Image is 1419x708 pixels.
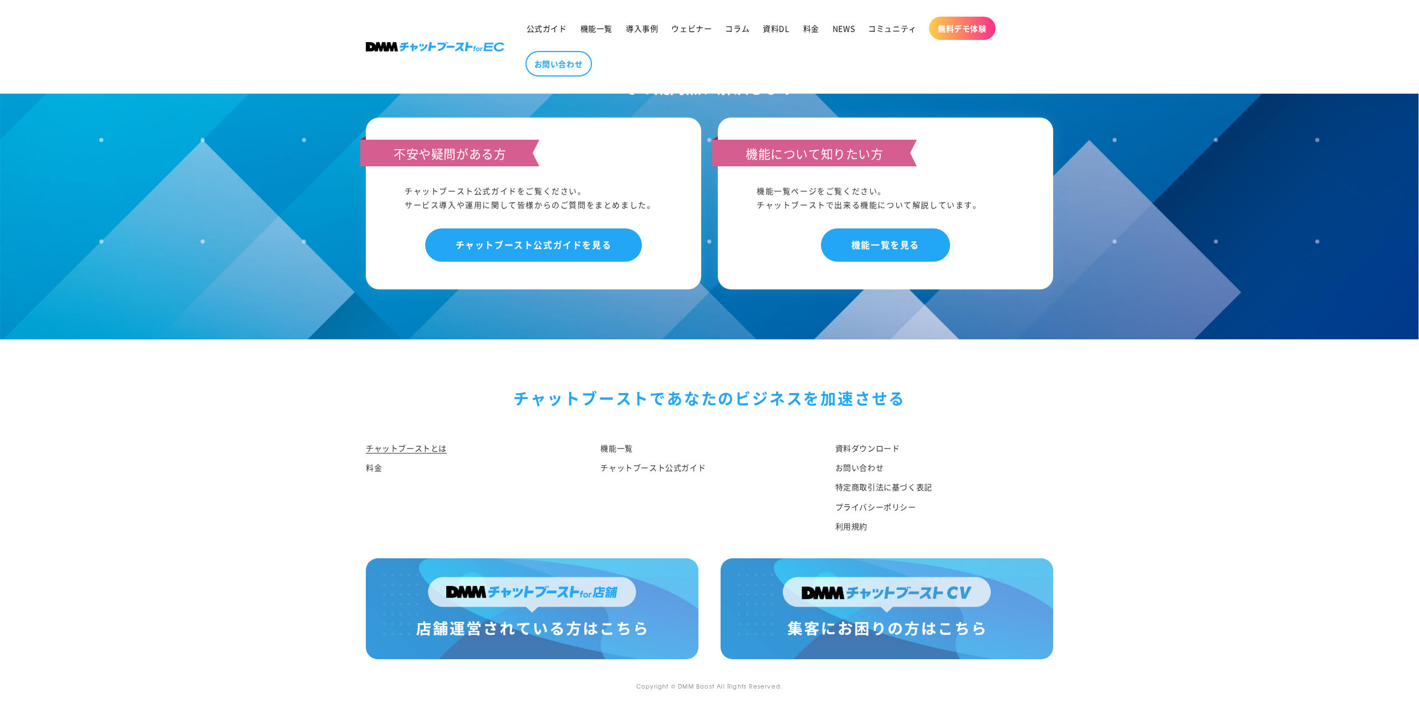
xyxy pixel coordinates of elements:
span: 公式ガイド [527,23,567,33]
a: 導入事例 [619,17,665,40]
span: NEWS [833,23,855,33]
span: 無料デモ体験 [938,23,987,33]
img: 集客にお困りの方はこちら [721,558,1053,659]
a: 機能一覧を見る [821,228,950,261]
a: 機能一覧 [574,17,619,40]
a: 料金 [797,17,826,40]
img: 株式会社DMM Boost [366,42,504,52]
div: 機能一覧ページをご覧ください。 チャットブーストで出来る機能について解説しています。 [757,184,1014,212]
span: 料金 [803,23,819,33]
a: 料金 [366,458,382,477]
span: お問い合わせ [534,59,583,69]
span: 導入事例 [626,23,658,33]
a: 特定商取引法に基づく表記 [835,477,932,497]
span: 機能一覧 [580,23,612,33]
a: 公式ガイド [520,17,574,40]
span: コラム [725,23,749,33]
a: 無料デモ体験 [929,17,996,40]
a: お問い合わせ [835,458,884,477]
a: NEWS [826,17,861,40]
a: 機能一覧 [600,441,632,458]
span: 資料DL [763,23,789,33]
div: チャットブースト公式ガイドをご覧ください。 サービス導入や運用に関して皆様からのご質問をまとめました。 [405,184,662,212]
a: コラム [718,17,756,40]
a: お問い合わせ [525,51,592,77]
a: チャットブースト公式ガイドを見る [425,228,642,261]
a: チャットブースト公式ガイド [600,458,706,477]
img: 店舗運営されている方はこちら [366,558,698,659]
small: Copyright © DMM Boost All Rights Reserved. [636,682,783,690]
a: 利用規約 [835,517,867,536]
div: チャットブーストで あなたのビジネスを加速させる [366,384,1053,412]
a: ウェビナー [665,17,718,40]
span: コミュニティ [868,23,917,33]
a: プライバシーポリシー [835,497,916,517]
a: 資料DL [756,17,796,40]
h3: 機能について知りたい方 [712,140,917,166]
a: チャットブーストとは [366,441,447,458]
h3: 不安や疑問がある方 [360,140,539,166]
span: ウェビナー [671,23,712,33]
a: 資料ダウンロード [835,441,900,458]
a: コミュニティ [861,17,923,40]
